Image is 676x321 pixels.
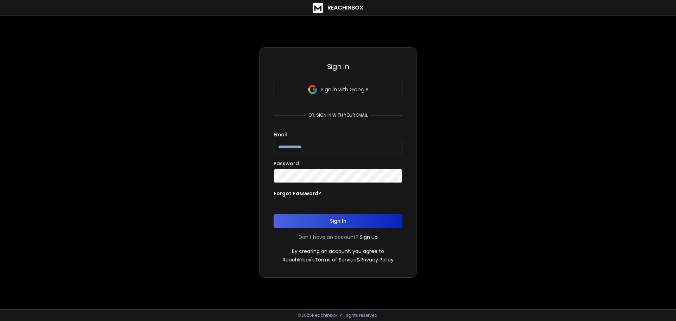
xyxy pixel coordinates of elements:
[274,62,402,72] h3: Sign In
[321,86,369,93] p: Sign in with Google
[327,4,363,12] h1: ReachInbox
[299,234,358,241] p: Don't have an account?
[283,256,394,263] p: ReachInbox's &
[274,161,299,166] label: Password
[292,248,384,255] p: By creating an account, you agree to
[298,313,378,318] p: © 2025 Reachinbox. All rights reserved.
[306,112,370,118] p: or, sign in with your email
[313,3,323,13] img: logo
[360,234,378,241] a: Sign Up
[361,256,394,263] a: Privacy Policy
[274,214,402,228] button: Sign In
[313,3,363,13] a: ReachInbox
[274,190,321,197] p: Forgot Password?
[274,81,402,98] button: Sign in with Google
[274,132,287,137] label: Email
[315,256,357,263] a: Terms of Service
